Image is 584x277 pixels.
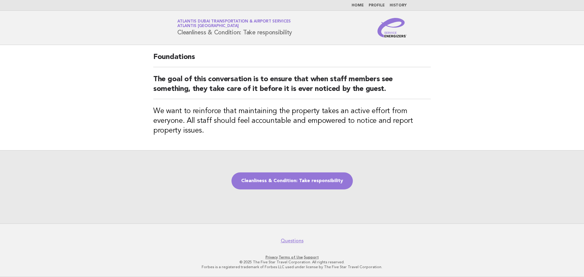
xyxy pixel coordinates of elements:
[266,255,278,259] a: Privacy
[106,260,478,265] p: © 2025 The Five Star Travel Corporation. All rights reserved.
[304,255,319,259] a: Support
[281,238,304,244] a: Questions
[369,4,385,7] a: Profile
[390,4,407,7] a: History
[106,265,478,269] p: Forbes is a registered trademark of Forbes LLC used under license by The Five Star Travel Corpora...
[153,106,431,136] h3: We want to reinforce that maintaining the property takes an active effort from everyone. All staf...
[177,19,291,28] a: Atlantis Dubai Transportation & Airport ServicesAtlantis [GEOGRAPHIC_DATA]
[177,24,239,28] span: Atlantis [GEOGRAPHIC_DATA]
[352,4,364,7] a: Home
[106,255,478,260] p: · ·
[377,18,407,37] img: Service Energizers
[231,172,353,189] a: Cleanliness & Condition: Take responsibility
[153,52,431,67] h2: Foundations
[177,20,292,36] h1: Cleanliness & Condition: Take responsibility
[153,74,431,99] h2: The goal of this conversation is to ensure that when staff members see something, they take care ...
[279,255,303,259] a: Terms of Use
